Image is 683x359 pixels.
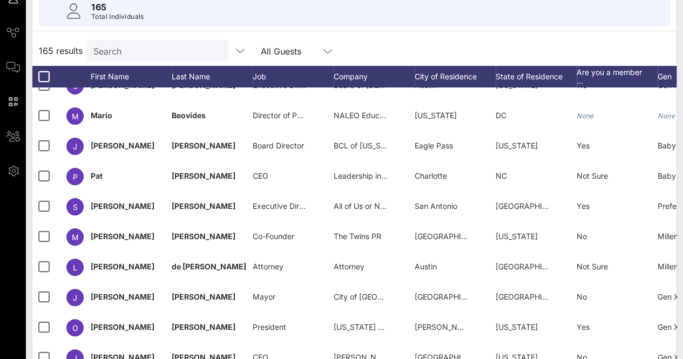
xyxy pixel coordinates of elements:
span: Co-Founder [253,232,294,241]
span: All of Us or None [US_STATE]-A Project of Legal Services for Prisoners with Children [334,201,631,211]
span: Board Director [253,141,304,150]
div: State of Residence [496,66,577,87]
span: [GEOGRAPHIC_DATA] [496,292,573,301]
span: [PERSON_NAME] [91,262,154,271]
span: [PERSON_NAME] [172,292,235,301]
span: NC [496,171,507,180]
span: [PERSON_NAME] [172,322,235,331]
span: Mario [91,111,112,120]
span: [PERSON_NAME] [91,201,154,211]
span: M [72,112,79,121]
span: S [73,202,78,212]
span: Attorney [253,262,283,271]
span: Director of Policy and Legislative Affairs [253,111,394,120]
span: de [PERSON_NAME] [172,262,246,271]
span: Not Sure [577,171,608,180]
span: [PERSON_NAME] [91,141,154,150]
span: [US_STATE] State Teachers Association [334,322,474,331]
p: Total Individuals [91,11,144,22]
span: [PERSON_NAME] [415,322,477,331]
div: Job [253,66,334,87]
i: None [658,112,675,120]
span: Austin [415,262,437,271]
span: Attorney [334,262,364,271]
span: Pat [91,171,103,180]
span: [PERSON_NAME] [172,171,235,180]
span: [PERSON_NAME] [91,322,154,331]
span: Leadership in the Clouds [334,171,421,180]
span: DC [496,111,506,120]
div: All Guests [254,40,341,62]
span: [GEOGRAPHIC_DATA] [496,262,573,271]
span: San Antonio [415,201,457,211]
span: [US_STATE] [496,141,538,150]
span: Beovides [172,111,206,120]
div: First Name [91,66,172,87]
span: [PERSON_NAME] [172,201,235,211]
span: O [72,323,78,333]
span: J [73,142,77,151]
span: Yes [577,322,590,331]
span: P [73,172,78,181]
span: [PERSON_NAME] [172,141,235,150]
span: Executive Director [253,201,317,211]
span: City of [GEOGRAPHIC_DATA], [US_STATE] [334,292,483,301]
p: 165 [91,1,144,13]
span: J [73,293,77,302]
span: Mayor [253,292,275,301]
div: Last Name [172,66,253,87]
span: M [72,233,79,242]
i: None [577,112,594,120]
span: Not Sure [577,262,608,271]
div: Are you a member … [577,66,658,87]
span: NALEO Educational Fund [334,111,423,120]
span: Eagle Pass [415,141,453,150]
div: City of Residence [415,66,496,87]
span: The Twins PR [334,232,381,241]
span: [US_STATE] [496,322,538,331]
span: [PERSON_NAME] [91,292,154,301]
div: All Guests [261,46,301,56]
span: [GEOGRAPHIC_DATA] [496,201,573,211]
span: Yes [577,201,590,211]
span: [GEOGRAPHIC_DATA] [415,232,492,241]
span: [PERSON_NAME] [91,232,154,241]
span: President [253,322,286,331]
span: No [577,232,587,241]
span: Yes [577,141,590,150]
span: [US_STATE] [415,111,457,120]
span: CEO [253,171,268,180]
span: No [577,292,587,301]
div: Company [334,66,415,87]
span: 165 results [39,44,83,57]
span: [PERSON_NAME] [172,232,235,241]
span: [GEOGRAPHIC_DATA] [415,292,492,301]
span: Charlotte [415,171,447,180]
span: BCL of [US_STATE] [334,141,402,150]
span: [US_STATE] [496,232,538,241]
span: L [73,263,77,272]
